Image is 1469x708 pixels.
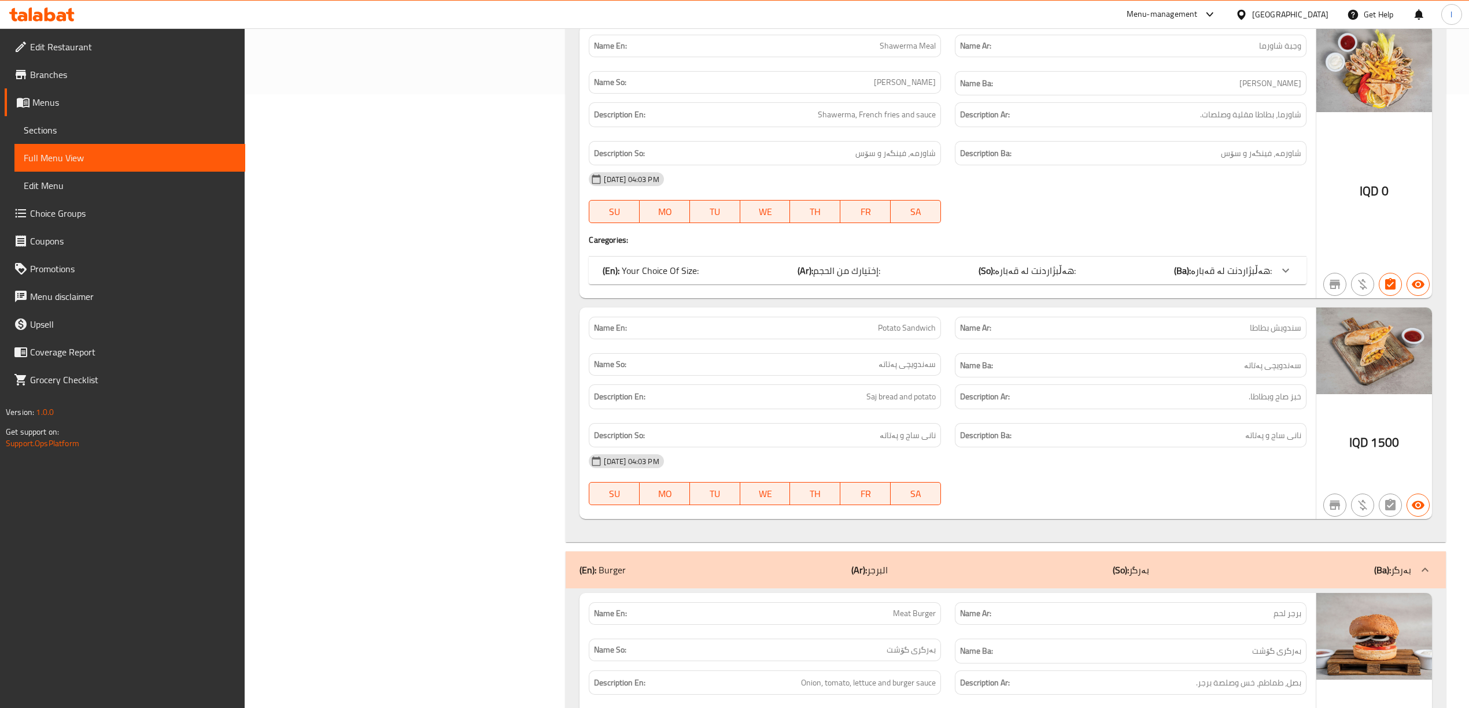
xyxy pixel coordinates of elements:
button: Available [1407,273,1430,296]
b: (Ba): [1174,262,1191,279]
strong: Name En: [594,322,627,334]
a: Grocery Checklist [5,366,245,394]
span: نانی ساج و پەتاتە [1245,428,1301,443]
strong: Description Ba: [960,146,1012,161]
strong: Name Ba: [960,358,993,373]
button: TH [790,200,840,223]
span: Choice Groups [30,206,236,220]
span: Shawerma, French fries and sauce [818,108,936,122]
strong: Description En: [594,390,645,404]
span: FR [845,203,886,220]
img: Red_N_White_%D8%B3%D9%86%D8%AF%D9%88%D9%8A%D8%B4_%D8%A8%D8%B7%D8%A7%D8%B7%D8%A7_63888596480497321... [1316,307,1432,394]
button: SU [589,482,640,505]
span: TH [795,203,836,220]
button: FR [840,482,891,505]
span: شاورما، بطاطا مقلية وصلصات. [1200,108,1301,122]
span: Branches [30,68,236,81]
strong: Description Ar: [960,390,1010,404]
span: SA [895,203,936,220]
p: Your Choice Of Size: [603,264,699,277]
span: MO [644,203,685,220]
span: 1.0.0 [36,405,54,420]
span: Saj bread and potato [866,390,936,404]
span: إختيارك من الحجم: [813,262,880,279]
span: Promotions [30,262,236,276]
button: Has choices [1379,273,1402,296]
div: (En): Your Choice Of Size:(Ar):إختيارك من الحجم:(So):هەڵبژاردنت لە قەبارە:(Ba):هەڵبژاردنت لە قەبارە: [589,257,1306,284]
span: Sections [24,123,236,137]
div: Menu-management [1127,8,1198,21]
b: (So): [1113,561,1129,579]
a: Branches [5,61,245,88]
span: Get support on: [6,424,59,439]
a: Support.OpsPlatform [6,436,79,451]
span: [DATE] 04:03 PM [599,456,663,467]
button: WE [740,482,791,505]
b: (En): [580,561,596,579]
span: Menus [32,95,236,109]
h4: Caregories: [589,234,1306,246]
span: خبز صاج وبطاطا. [1249,390,1301,404]
p: بەرگر [1374,563,1411,577]
strong: Description So: [594,146,645,161]
span: Onion, tomato, lettuce and burger sauce [801,676,936,690]
span: 0 [1382,180,1389,202]
p: Burger [580,563,626,577]
span: SU [594,203,635,220]
b: (So): [979,262,995,279]
span: Grocery Checklist [30,373,236,387]
button: Not branch specific item [1323,494,1346,517]
a: Coupons [5,227,245,255]
span: TU [695,203,736,220]
span: 1500 [1371,431,1399,454]
button: SA [891,482,941,505]
div: [GEOGRAPHIC_DATA] [1252,8,1328,21]
span: Coupons [30,234,236,248]
span: SA [895,485,936,502]
a: Menus [5,88,245,116]
span: WE [745,485,786,502]
button: TU [690,200,740,223]
span: هەڵبژاردنت لە قەبارە: [1191,262,1272,279]
b: (En): [603,262,619,279]
button: MO [640,482,690,505]
span: TH [795,485,836,502]
strong: Description En: [594,676,645,690]
span: سەندویچی پەتاتە [1244,358,1301,373]
a: Edit Restaurant [5,33,245,61]
strong: Name Ba: [960,644,993,658]
span: [DATE] 04:03 PM [599,174,663,185]
button: Not branch specific item [1323,273,1346,296]
strong: Name So: [594,644,626,656]
span: WE [745,203,786,220]
button: TU [690,482,740,505]
div: (En): Burger(Ar):البرجر(So):بەرگر(Ba):بەرگر [566,551,1445,588]
a: Edit Menu [14,172,245,199]
span: وجبة شاورما [1259,40,1301,52]
span: TU [695,485,736,502]
span: IQD [1349,431,1368,454]
a: Sections [14,116,245,144]
button: Not has choices [1379,494,1402,517]
span: SU [594,485,635,502]
strong: Name So: [594,76,626,88]
a: Promotions [5,255,245,283]
span: شاورمە، فینگەر و سۆس [855,146,936,161]
strong: Description En: [594,108,645,122]
p: بەرگر [1113,563,1149,577]
strong: Description Ba: [960,428,1012,443]
span: نانی ساج و پەتاتە [880,428,936,443]
span: Version: [6,405,34,420]
span: Edit Restaurant [30,40,236,54]
span: MO [644,485,685,502]
button: MO [640,200,690,223]
button: SU [589,200,640,223]
span: برجر لحم [1274,607,1301,620]
span: l [1450,8,1452,21]
span: FR [845,485,886,502]
strong: Name En: [594,40,627,52]
button: TH [790,482,840,505]
span: Edit Menu [24,179,236,192]
strong: Description Ar: [960,676,1010,690]
span: بەرگری گۆشت [1252,644,1301,658]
